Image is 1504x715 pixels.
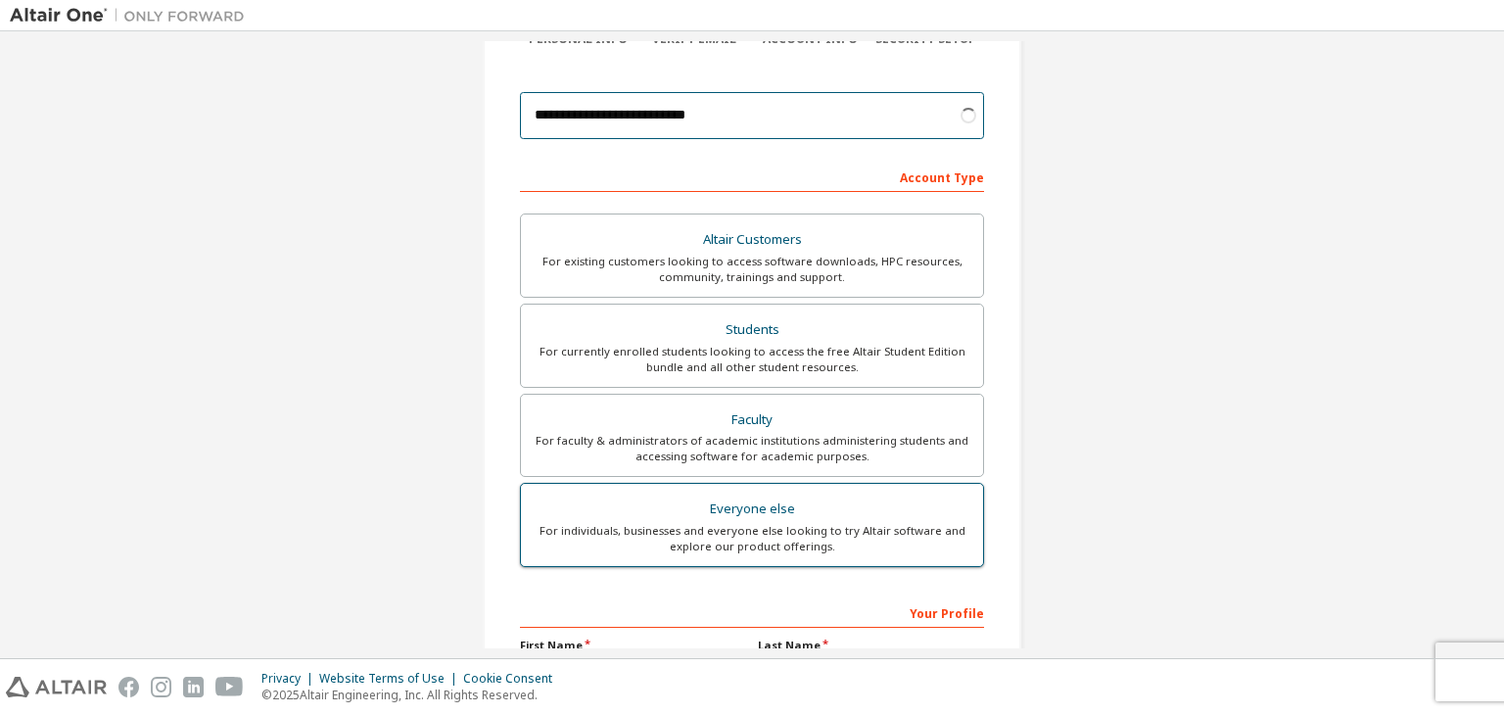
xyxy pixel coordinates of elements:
[118,677,139,697] img: facebook.svg
[215,677,244,697] img: youtube.svg
[520,638,746,653] label: First Name
[261,671,319,687] div: Privacy
[151,677,171,697] img: instagram.svg
[533,523,971,554] div: For individuals, businesses and everyone else looking to try Altair software and explore our prod...
[533,226,971,254] div: Altair Customers
[10,6,255,25] img: Altair One
[533,254,971,285] div: For existing customers looking to access software downloads, HPC resources, community, trainings ...
[533,344,971,375] div: For currently enrolled students looking to access the free Altair Student Edition bundle and all ...
[261,687,564,703] p: © 2025 Altair Engineering, Inc. All Rights Reserved.
[758,638,984,653] label: Last Name
[533,496,971,523] div: Everyone else
[319,671,463,687] div: Website Terms of Use
[520,161,984,192] div: Account Type
[6,677,107,697] img: altair_logo.svg
[533,406,971,434] div: Faculty
[520,596,984,628] div: Your Profile
[463,671,564,687] div: Cookie Consent
[183,677,204,697] img: linkedin.svg
[533,316,971,344] div: Students
[533,433,971,464] div: For faculty & administrators of academic institutions administering students and accessing softwa...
